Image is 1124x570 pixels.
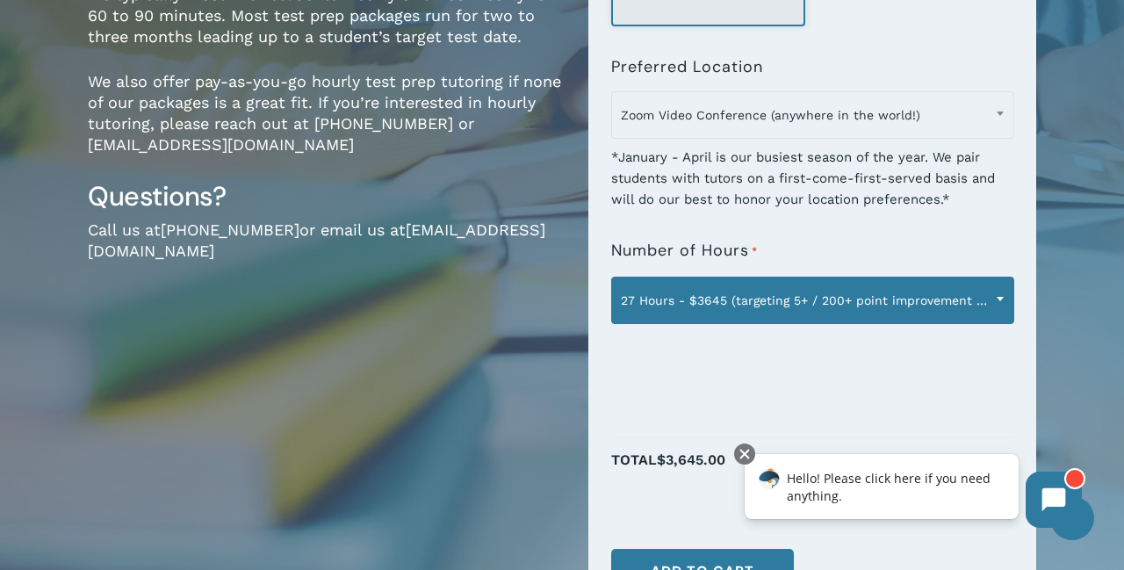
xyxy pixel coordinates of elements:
[88,179,562,213] h3: Questions?
[88,220,562,285] p: Call us at or email us at
[611,242,758,261] label: Number of Hours
[611,335,878,403] iframe: reCAPTCHA
[161,220,299,239] a: [PHONE_NUMBER]
[88,71,562,179] p: We also offer pay-as-you-go hourly test prep tutoring if none of our packages is a great fit. If ...
[611,135,1014,210] div: *January - April is our busiest season of the year. We pair students with tutors on a first-come-...
[611,58,763,76] label: Preferred Location
[612,97,1013,133] span: Zoom Video Conference (anywhere in the world!)
[612,282,1013,319] span: 27 Hours - $3645 (targeting 5+ / 200+ point improvement on ACT / SAT; reg. $4050)
[657,451,725,468] span: $3,645.00
[611,447,1014,492] p: Total
[611,91,1014,139] span: Zoom Video Conference (anywhere in the world!)
[611,277,1014,324] span: 27 Hours - $3645 (targeting 5+ / 200+ point improvement on ACT / SAT; reg. $4050)
[726,440,1099,545] iframe: Chatbot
